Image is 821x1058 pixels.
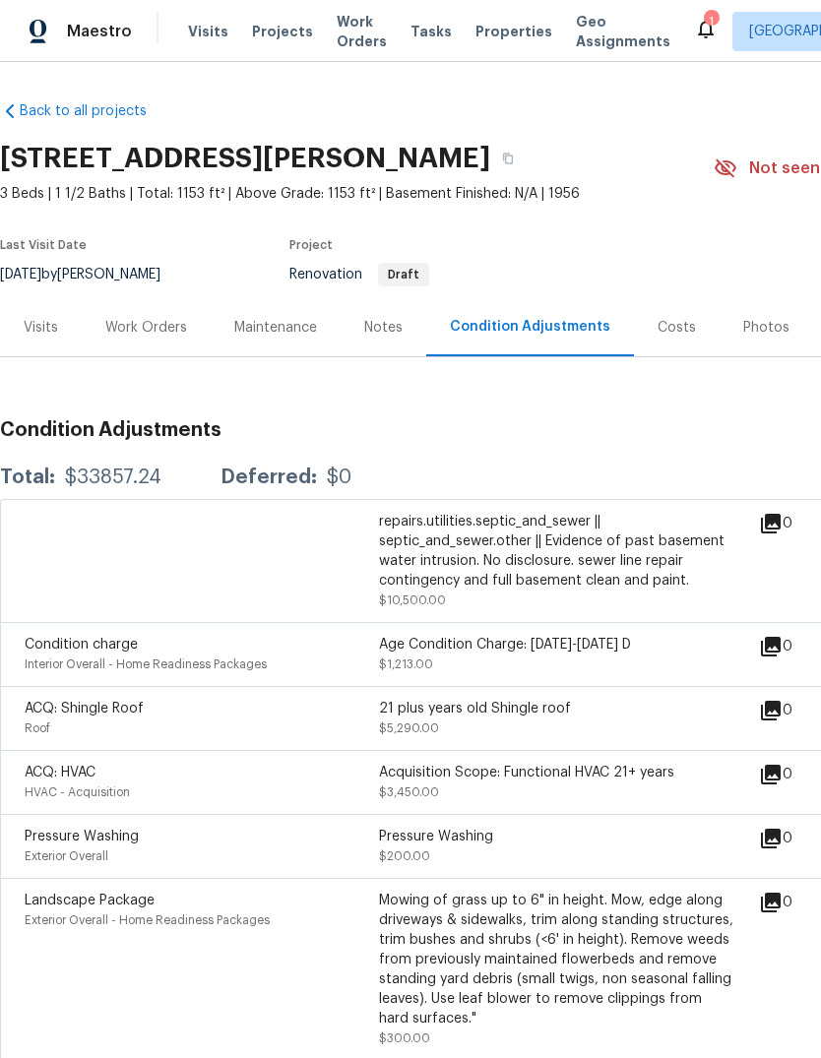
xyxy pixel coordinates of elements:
span: Work Orders [337,12,387,51]
div: Pressure Washing [379,827,733,846]
span: Project [289,239,333,251]
span: ACQ: Shingle Roof [25,702,144,716]
span: Condition charge [25,638,138,652]
div: $33857.24 [65,467,161,487]
span: Landscape Package [25,894,155,907]
span: Tasks [410,25,452,38]
span: HVAC - Acquisition [25,786,130,798]
span: Draft [380,269,427,280]
span: Geo Assignments [576,12,670,51]
span: Projects [252,22,313,41]
span: $5,290.00 [379,722,439,734]
div: Acquisition Scope: Functional HVAC 21+ years [379,763,733,782]
span: Interior Overall - Home Readiness Packages [25,658,267,670]
span: Visits [188,22,228,41]
div: Work Orders [105,318,187,338]
div: $0 [327,467,351,487]
span: Roof [25,722,50,734]
span: Exterior Overall [25,850,108,862]
button: Copy Address [490,141,526,176]
span: $200.00 [379,850,430,862]
div: Deferred: [221,467,317,487]
span: $300.00 [379,1032,430,1044]
div: Photos [743,318,789,338]
span: $10,500.00 [379,594,446,606]
span: Maestro [67,22,132,41]
div: Visits [24,318,58,338]
span: $3,450.00 [379,786,439,798]
div: 21 plus years old Shingle roof [379,699,733,718]
div: Age Condition Charge: [DATE]-[DATE] D [379,635,733,654]
span: Properties [475,22,552,41]
div: Costs [658,318,696,338]
span: ACQ: HVAC [25,766,95,779]
div: Mowing of grass up to 6" in height. Mow, edge along driveways & sidewalks, trim along standing st... [379,891,733,1028]
div: Maintenance [234,318,317,338]
div: Condition Adjustments [450,317,610,337]
div: 1 [704,12,718,31]
div: Notes [364,318,403,338]
span: Pressure Washing [25,830,139,843]
span: Renovation [289,268,429,281]
div: repairs.utilities.septic_and_sewer || septic_and_sewer.other || Evidence of past basement water i... [379,512,733,591]
span: Exterior Overall - Home Readiness Packages [25,914,270,926]
span: $1,213.00 [379,658,433,670]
